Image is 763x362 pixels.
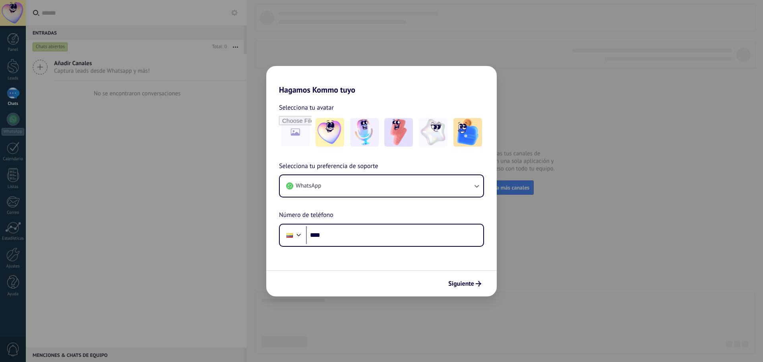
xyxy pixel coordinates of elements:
[279,103,334,113] span: Selecciona tu avatar
[316,118,344,147] img: -1.jpeg
[384,118,413,147] img: -3.jpeg
[296,182,321,190] span: WhatsApp
[279,210,333,221] span: Número de teléfono
[266,66,497,95] h2: Hagamos Kommo tuyo
[453,118,482,147] img: -5.jpeg
[350,118,379,147] img: -2.jpeg
[448,281,474,287] span: Siguiente
[445,277,485,290] button: Siguiente
[279,161,378,172] span: Selecciona tu preferencia de soporte
[282,227,297,244] div: Ecuador: + 593
[280,175,483,197] button: WhatsApp
[419,118,447,147] img: -4.jpeg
